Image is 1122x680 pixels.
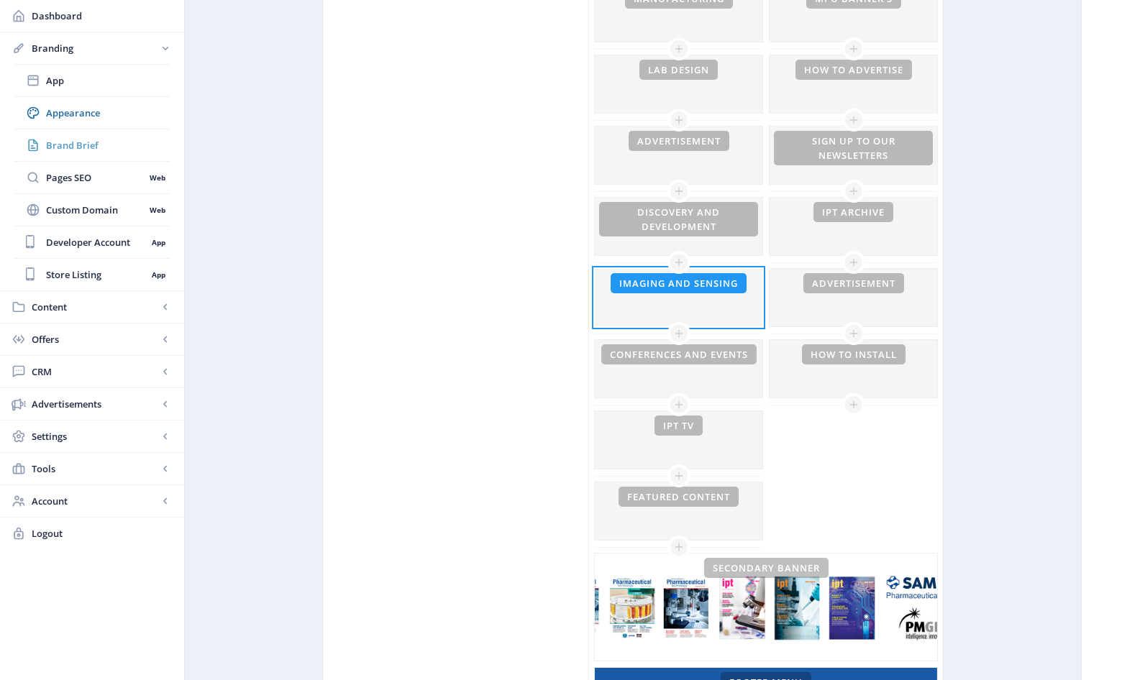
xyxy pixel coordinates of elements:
[46,170,145,185] span: Pages SEO
[147,235,170,249] nb-badge: App
[46,73,170,88] span: App
[14,194,170,226] a: Custom DomainWeb
[14,259,170,290] a: Store ListingApp
[14,129,170,161] a: Brand Brief
[32,300,158,314] span: Content
[32,332,158,346] span: Offers
[14,97,170,129] a: Appearance
[145,203,170,217] nb-badge: Web
[14,226,170,258] a: Developer AccountApp
[32,526,173,541] span: Logout
[32,461,158,476] span: Tools
[147,267,170,282] nb-badge: App
[32,364,158,379] span: CRM
[14,162,170,193] a: Pages SEOWeb
[46,235,147,249] span: Developer Account
[46,203,145,217] span: Custom Domain
[32,429,158,444] span: Settings
[46,267,147,282] span: Store Listing
[46,106,170,120] span: Appearance
[46,138,170,152] span: Brand Brief
[32,397,158,411] span: Advertisements
[32,41,158,55] span: Branding
[145,170,170,185] nb-badge: Web
[32,494,158,508] span: Account
[14,65,170,96] a: App
[32,9,173,23] span: Dashboard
